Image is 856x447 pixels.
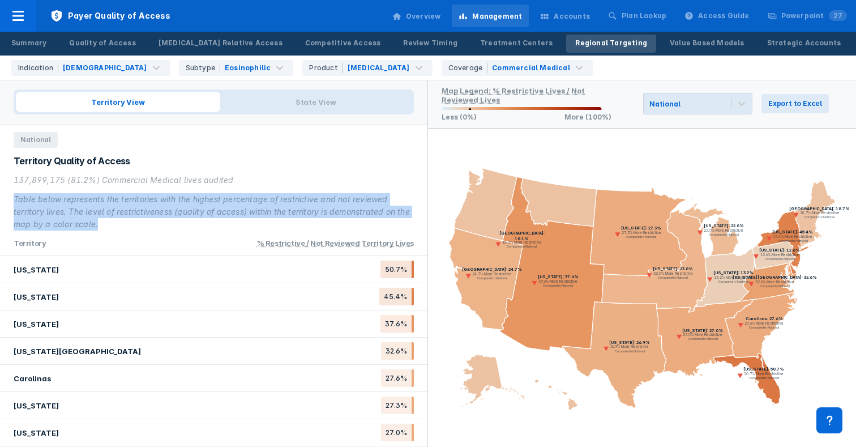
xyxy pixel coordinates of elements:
a: Review Timing [394,35,466,53]
div: [US_STATE][GEOGRAPHIC_DATA] [14,347,141,356]
div: Coverage [448,63,488,73]
div: Summary [11,38,46,48]
text: Compared to National [709,233,739,237]
text: 12.6% More Restrictive [760,253,799,257]
text: Compared to National [658,276,688,279]
text: [US_STATE]: 37.6% [538,274,579,279]
div: Carolinas [14,374,51,383]
span: Export to Excel [768,99,822,109]
text: 18.7% More Restrictive [800,211,840,216]
p: More (100%) [564,113,611,121]
div: % Restrictive / Not Reviewed territory Lives [257,239,414,248]
a: Value Based Models [661,35,754,53]
div: 137,899,175 (81.2%) Commercial Medical lives audited [14,174,414,186]
span: 37.6% [380,315,414,333]
text: Compared to National [543,284,573,287]
div: [MEDICAL_DATA] Relative Access [159,38,283,48]
a: Quality of Access [60,35,144,53]
div: Subtype [186,63,220,73]
text: 24.7% More Restrictive [472,273,512,277]
div: Map Legend: % Restrictive Lives / Not Reviewed Lives [442,86,585,104]
text: 27.3% More Restrictive [622,231,661,235]
text: Compared to National [778,239,808,242]
a: Summary [2,35,55,53]
text: Compared to National [760,285,790,288]
text: Carolinas: 27.6% [746,316,783,321]
text: Compared to National [507,245,537,249]
div: Contact Support [816,407,842,433]
text: Compared to National [477,277,508,280]
text: Compared to National [749,326,780,329]
div: [US_STATE] [14,320,59,329]
text: [GEOGRAPHIC_DATA]: [499,231,545,236]
text: [US_STATE]: 27.3% [621,225,661,231]
div: Commercial Medical [492,63,570,73]
div: Table below represents the territories with the highest percentage of restrictive and not reviewe... [14,193,414,231]
div: Management [472,11,522,22]
text: [US_STATE]: 50.7% [743,367,784,372]
span: 27.6% [381,369,414,387]
div: Value Based Models [670,38,744,48]
div: Indication [18,63,58,73]
div: Overview [406,11,441,22]
text: 18.1% [515,236,529,241]
a: Regional Targeting [566,35,656,53]
text: Compared to National [688,338,718,341]
span: 32.6% [381,342,414,360]
button: Export to Excel [761,94,829,113]
text: 32.6% More Restrictive [755,280,794,285]
a: Strategic Accounts [758,35,850,53]
a: Management [452,5,529,27]
div: Competitive Access [305,38,381,48]
text: [US_STATE]: 26.9% [609,340,650,345]
text: [US_STATE][GEOGRAPHIC_DATA]: 32.6% [733,275,817,280]
text: Compared to National [749,377,780,380]
text: [GEOGRAPHIC_DATA]: 24.7% [462,267,522,273]
a: [MEDICAL_DATA] Relative Access [149,35,292,53]
text: [US_STATE]: 13.2% [713,271,754,276]
text: 22.0% More Restrictive [704,229,743,233]
div: Regional Targeting [575,38,647,48]
div: [US_STATE] [14,428,59,437]
text: 18.1% More Restrictive [502,240,542,245]
text: 50.7% More Restrictive [744,372,784,377]
text: Compared to National [765,257,795,261]
div: Eosinophilic [225,63,271,73]
text: [US_STATE]: 45.4% [772,229,813,235]
text: [GEOGRAPHIC_DATA]: 18.7% [789,206,850,211]
text: [US_STATE]: 27.0% [682,328,723,333]
text: 23.0% More Restrictive [653,271,693,276]
div: Product [309,63,343,73]
span: State View [220,92,412,112]
div: [DEMOGRAPHIC_DATA] [63,63,147,73]
text: [US_STATE]: 12.6% [759,248,800,253]
div: Review Timing [403,38,457,48]
text: Compared to National [615,350,645,353]
div: Territory Quality of Access [14,155,414,167]
div: Treatment Centers [480,38,553,48]
p: Less (0%) [442,113,477,121]
div: Strategic Accounts [767,38,841,48]
text: Compared to National [718,280,749,284]
text: 45.4% More Restrictive [773,235,812,239]
span: Territory View [16,92,220,112]
div: [US_STATE] [14,265,59,274]
text: [US_STATE]: 22.0% [704,224,744,229]
text: Compared to National [626,235,657,239]
a: Treatment Centers [471,35,562,53]
text: 26.9% More Restrictive [610,345,649,350]
text: Compared to National [804,216,835,219]
text: [US_STATE]: 23.0% [653,266,693,271]
div: Quality of Access [69,38,135,48]
span: National [14,132,58,148]
span: 27.3% [381,397,414,414]
div: territory [14,237,46,249]
text: 27.6% More Restrictive [744,321,784,326]
div: [US_STATE] [14,401,59,410]
a: Competitive Access [296,35,390,53]
span: 50.7% [380,261,414,278]
div: [MEDICAL_DATA] [348,63,410,73]
div: Plan Lookup [622,11,666,21]
span: 27.0% [381,424,414,441]
div: [US_STATE] [14,292,59,301]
